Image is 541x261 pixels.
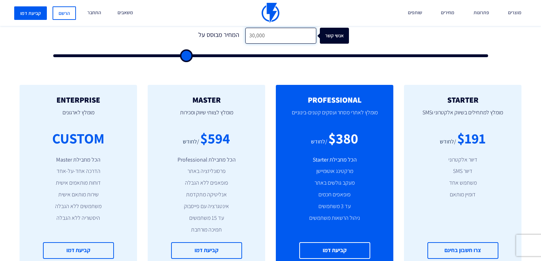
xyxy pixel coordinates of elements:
[158,167,255,175] li: פרסונליזציה באתר
[158,202,255,211] li: אינטגרציה עם פייסבוק
[323,28,353,44] div: אנשי קשר
[43,242,114,259] a: קביעת דמו
[311,138,327,146] div: /לחודש
[30,96,126,104] h2: ENTERPRISE
[415,179,511,187] li: משתמש אחד
[171,242,242,259] a: קביעת דמו
[52,128,104,148] div: CUSTOM
[14,6,47,20] a: קביעת דמו
[192,28,245,44] div: המחיר מבוסס על
[158,104,255,128] p: מומלץ לצוותי שיווק ומכירות
[415,167,511,175] li: דיוור SMS
[286,202,383,211] li: עד 3 משתמשים
[427,242,498,259] a: צרו חשבון בחינם
[328,128,358,148] div: $380
[158,156,255,164] li: הכל מחבילת Professional
[286,96,383,104] h2: PROFESSIONAL
[158,179,255,187] li: פופאפים ללא הגבלה
[286,167,383,175] li: מרקטינג אוטומיישן
[30,214,126,222] li: היסטוריה ללא הגבלה
[415,191,511,199] li: דומיין מותאם
[415,104,511,128] p: מומלץ למתחילים בשיווק אלקטרוני וSMS
[286,191,383,199] li: פופאפים חכמים
[30,156,126,164] li: הכל מחבילת Master
[286,156,383,164] li: הכל מחבילת Starter
[440,138,456,146] div: /לחודש
[286,179,383,187] li: מעקב גולשים באתר
[158,226,255,234] li: תמיכה מורחבת
[30,179,126,187] li: דוחות מותאמים אישית
[286,214,383,222] li: ניהול הרשאות משתמשים
[30,167,126,175] li: הדרכה אחד-על-אחד
[30,104,126,128] p: מומלץ לארגונים
[415,156,511,164] li: דיוור אלקטרוני
[200,128,230,148] div: $594
[415,96,511,104] h2: STARTER
[183,138,199,146] div: /לחודש
[30,202,126,211] li: משתמשים ללא הגבלה
[286,104,383,128] p: מומלץ לאתרי מסחר ועסקים קטנים-בינוניים
[158,191,255,199] li: אנליטיקה מתקדמת
[299,242,370,259] a: קביעת דמו
[158,96,255,104] h2: MASTER
[30,191,126,199] li: שירות מותאם אישית
[53,6,76,20] a: הרשם
[158,214,255,222] li: עד 15 משתמשים
[457,128,486,148] div: $191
